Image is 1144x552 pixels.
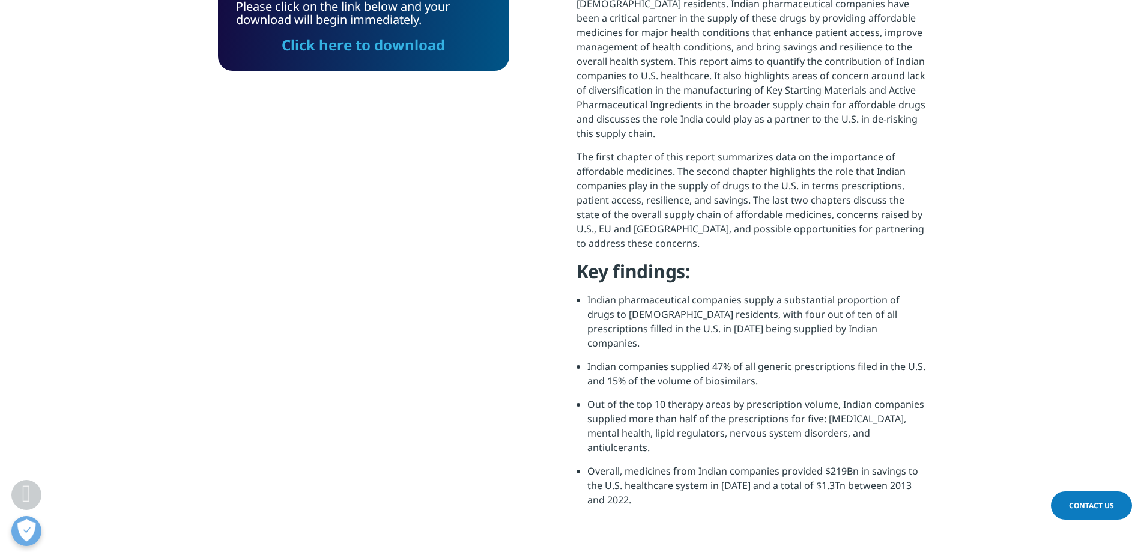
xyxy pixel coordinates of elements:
p: The first chapter of this report summarizes data on the importance of affordable medicines. The s... [577,150,927,259]
li: Out of the top 10 therapy areas by prescription volume, Indian companies supplied more than half ... [587,397,927,464]
span: Contact Us [1069,500,1114,511]
a: Click here to download [282,35,445,55]
a: Contact Us [1051,491,1132,520]
h4: Key findings: [577,259,927,293]
li: Overall, medicines from Indian companies provided $219Bn in savings to the U.S. healthcare system... [587,464,927,516]
li: Indian pharmaceutical companies supply a substantial proportion of drugs to [DEMOGRAPHIC_DATA] re... [587,293,927,359]
button: Open Preferences [11,516,41,546]
li: Indian companies supplied 47% of all generic prescriptions filed in the U.S. and 15% of the volum... [587,359,927,397]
